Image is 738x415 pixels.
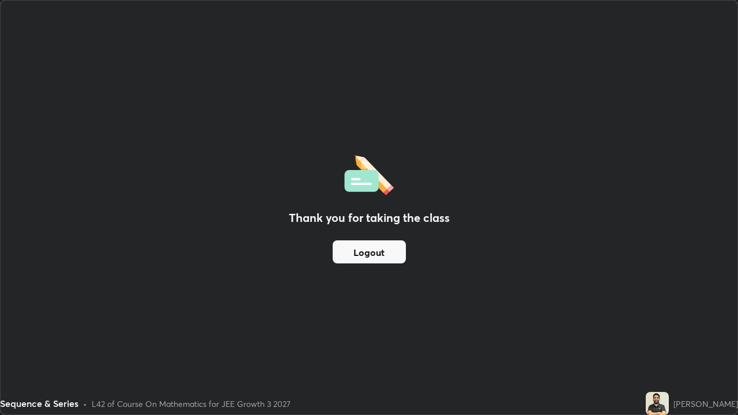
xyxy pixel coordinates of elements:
h2: Thank you for taking the class [289,209,450,227]
img: d9cff753008c4d4b94e8f9a48afdbfb4.jpg [646,392,669,415]
img: offlineFeedback.1438e8b3.svg [344,152,394,195]
div: [PERSON_NAME] [673,398,738,410]
div: L42 of Course On Mathematics for JEE Growth 3 2027 [92,398,291,410]
div: • [83,398,87,410]
button: Logout [333,240,406,263]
